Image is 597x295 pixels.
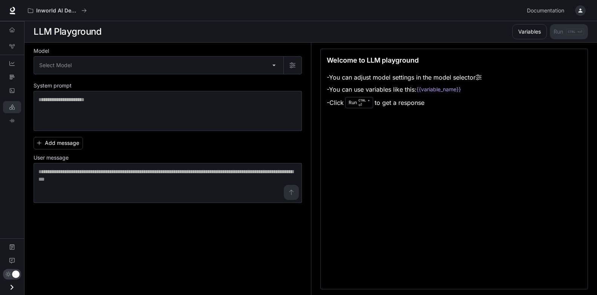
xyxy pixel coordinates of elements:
span: Dark mode toggle [12,270,20,278]
button: Open drawer [3,280,20,295]
span: Select Model [39,61,72,69]
li: - You can use variables like this: [327,83,482,95]
button: Add message [34,137,83,149]
p: CTRL + [358,98,370,103]
a: Traces [3,71,21,83]
li: - Click to get a response [327,95,482,110]
p: ⏎ [358,98,370,107]
p: Inworld AI Demos [36,8,78,14]
a: Logs [3,85,21,97]
h1: LLM Playground [34,24,101,39]
div: Select Model [34,57,283,74]
div: Run [345,97,373,108]
code: {{variable_name}} [416,86,461,93]
a: Feedback [3,255,21,267]
button: All workspaces [24,3,90,18]
p: Welcome to LLM playground [327,55,419,65]
a: Documentation [3,241,21,253]
a: Graph Registry [3,40,21,52]
li: - You can adjust model settings in the model selector [327,71,482,83]
a: Documentation [524,3,570,18]
span: Documentation [527,6,564,15]
a: Overview [3,24,21,36]
p: User message [34,155,69,160]
a: TTS Playground [3,115,21,127]
button: Variables [512,24,547,39]
p: System prompt [34,83,72,88]
a: LLM Playground [3,101,21,113]
a: Dashboards [3,57,21,69]
p: Model [34,48,49,54]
